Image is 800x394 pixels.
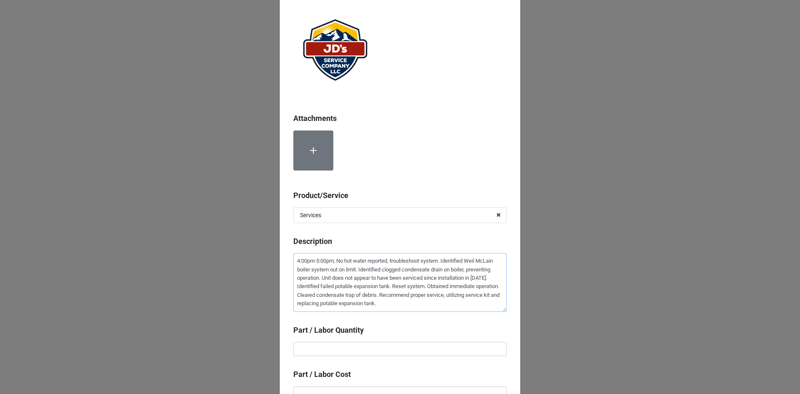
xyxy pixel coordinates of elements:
[293,10,377,90] img: user-attachments%2Flegacy%2Fextension-attachments%2FePqffAuANl%2FJDServiceCoLogo_website.png
[293,253,507,312] textarea: 4:00pm-5:00pm; No hot water reported, troubleshoot system. Identified Weil McLain boiler system o...
[293,190,348,201] label: Product/Service
[300,212,321,218] div: Services
[293,113,337,124] label: Attachments
[293,324,364,336] label: Part / Labor Quantity
[293,369,351,380] label: Part / Labor Cost
[293,236,332,247] label: Description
